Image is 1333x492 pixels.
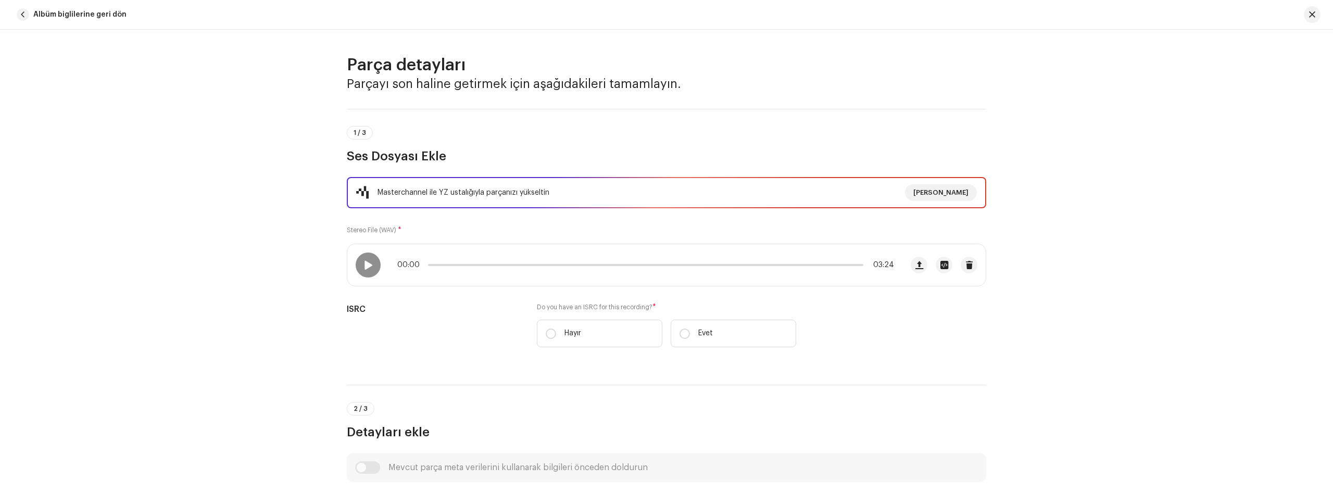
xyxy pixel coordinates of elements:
[564,328,581,339] p: Hayır
[698,328,713,339] p: Evet
[354,130,366,136] span: 1 / 3
[913,182,969,203] span: [PERSON_NAME]
[347,75,986,92] h3: Parçayı son haline getirmek için aşağıdakileri tamamlayın.
[378,186,549,199] div: Masterchannel ile YZ ustalığıyla parçanızı yükseltin
[347,227,396,233] small: Stereo File (WAV)
[867,261,894,269] span: 03:24
[347,55,986,75] h2: Parça detayları
[347,303,520,316] h5: ISRC
[397,261,424,269] span: 00:00
[537,303,796,311] label: Do you have an ISRC for this recording?
[347,148,986,165] h3: Ses Dosyası Ekle
[354,406,368,412] span: 2 / 3
[905,184,977,201] button: [PERSON_NAME]
[347,424,986,440] h3: Detayları ekle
